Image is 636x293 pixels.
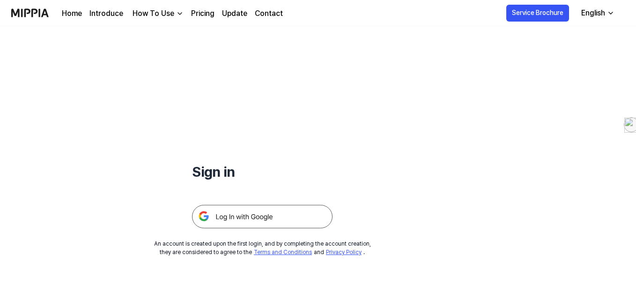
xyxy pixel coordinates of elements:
a: Introduce [89,8,123,19]
button: How To Use [131,8,184,19]
a: Terms and Conditions [254,249,312,255]
div: How To Use [131,8,176,19]
div: An account is created upon the first login, and by completing the account creation, they are cons... [154,240,371,256]
a: Home [62,8,82,19]
a: Contact [255,8,283,19]
h1: Sign in [192,161,333,182]
a: Update [222,8,247,19]
img: down [176,10,184,17]
a: Pricing [191,8,214,19]
img: 구글 로그인 버튼 [192,205,333,228]
button: Service Brochure [506,5,569,22]
a: Privacy Policy [326,249,362,255]
div: English [579,8,607,19]
button: English [574,4,620,23]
